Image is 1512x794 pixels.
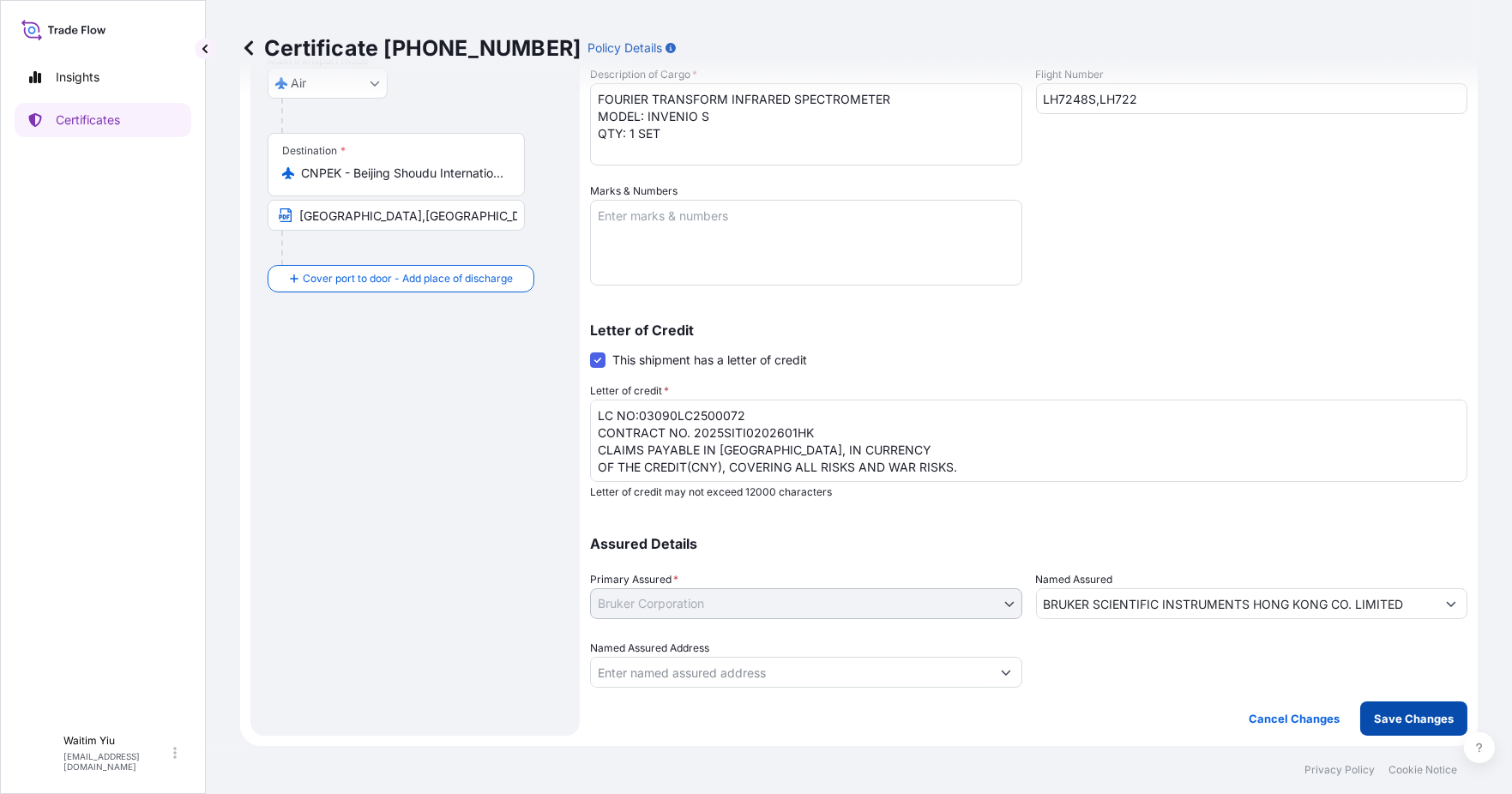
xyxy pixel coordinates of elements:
div: Destination [282,144,346,158]
p: Save Changes [1374,710,1454,727]
p: Letter of Credit [590,323,1467,337]
button: Show suggestions [991,657,1021,688]
p: [EMAIL_ADDRESS][DOMAIN_NAME] [63,751,170,772]
button: Show suggestions [1436,588,1467,619]
p: Assured Details [590,537,1467,550]
a: Cookie Notice [1389,763,1457,777]
textarea: LC NO:03090LC2500072 CONTRACT NO. 2025SITI0202601HK CLAIMS PAYABLE IN [GEOGRAPHIC_DATA], IN CURRE... [590,400,1467,482]
label: Letter of credit [590,382,669,400]
p: Waitim Yiu [63,734,170,748]
p: Cancel Changes [1249,710,1340,727]
span: Primary Assured [590,571,678,588]
span: Cover port to door - Add place of discharge [303,270,513,287]
a: Insights [15,60,191,94]
button: Cancel Changes [1235,701,1353,736]
a: Privacy Policy [1304,763,1375,777]
p: Certificates [56,111,120,129]
textarea: FOURIER TRANSFORM INFRARED SPECTROMETER MODEL: INVENIO S QTY: 1 SET [590,83,1022,165]
input: Destination [301,165,503,182]
p: Policy Details [587,39,662,57]
button: Save Changes [1360,701,1467,736]
input: Assured Name [1037,588,1437,619]
label: Marks & Numbers [590,183,678,200]
span: W [32,744,47,761]
p: Insights [56,69,99,86]
span: Bruker Corporation [598,595,704,612]
input: Named Assured Address [591,657,991,688]
input: Text to appear on certificate [268,200,525,231]
a: Certificates [15,103,191,137]
label: Named Assured Address [590,640,709,657]
p: Letter of credit may not exceed 12000 characters [590,485,1467,499]
span: This shipment has a letter of credit [612,352,807,369]
label: Named Assured [1036,571,1113,588]
input: Enter name [1036,83,1468,114]
button: Cover port to door - Add place of discharge [268,265,534,292]
button: Bruker Corporation [590,588,1022,619]
p: Certificate [PHONE_NUMBER] [240,34,581,62]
